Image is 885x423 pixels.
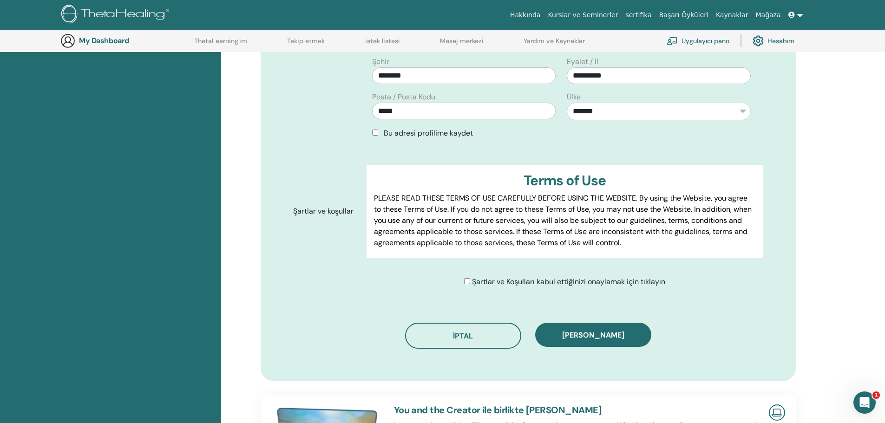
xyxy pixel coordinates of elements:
label: Şartlar ve koşullar [286,202,367,220]
img: Live Online Seminar [769,404,785,421]
a: ThetaLearning'im [194,37,247,52]
a: Kurslar ve Seminerler [544,7,622,24]
p: PLEASE READ THESE TERMS OF USE CAREFULLY BEFORE USING THE WEBSITE. By using the Website, you agre... [374,193,755,248]
a: Takip etmek [287,37,325,52]
a: Yardım ve Kaynaklar [524,37,585,52]
span: Şartlar ve Koşulları kabul ettiğinizi onaylamak için tıklayın [472,277,665,286]
label: Posta / Posta Kodu [372,91,435,103]
img: logo.png [61,5,172,26]
h3: My Dashboard [79,36,172,45]
span: 1 [872,391,880,399]
img: cog.svg [753,33,764,49]
iframe: Intercom live chat [853,391,876,414]
h3: Terms of Use [374,172,755,189]
span: Bu adresi profilime kaydet [384,128,473,138]
a: Mesaj merkezi [440,37,484,52]
img: chalkboard-teacher.svg [667,37,678,45]
a: Başarı Öyküleri [656,7,712,24]
label: Şehir [372,56,389,67]
a: You and the Creator ile birlikte [PERSON_NAME] [394,404,602,416]
img: generic-user-icon.jpg [60,33,75,48]
a: sertifika [622,7,655,24]
a: Hakkında [506,7,544,24]
label: Ülke [567,91,581,103]
a: Hesabım [753,31,794,51]
button: [PERSON_NAME] [535,323,651,347]
a: istek listesi [365,37,400,52]
a: Kaynaklar [712,7,752,24]
label: Eyalet / İl [567,56,598,67]
span: [PERSON_NAME] [562,330,624,340]
a: Uygulayıcı pano [667,31,729,51]
p: Lor IpsumDolorsi.ame Cons adipisci elits do eiusm tem incid, utl etdol, magnaali eni adminimve qu... [374,256,755,390]
a: Mağaza [752,7,784,24]
button: İptal [405,323,521,349]
span: İptal [453,331,473,341]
